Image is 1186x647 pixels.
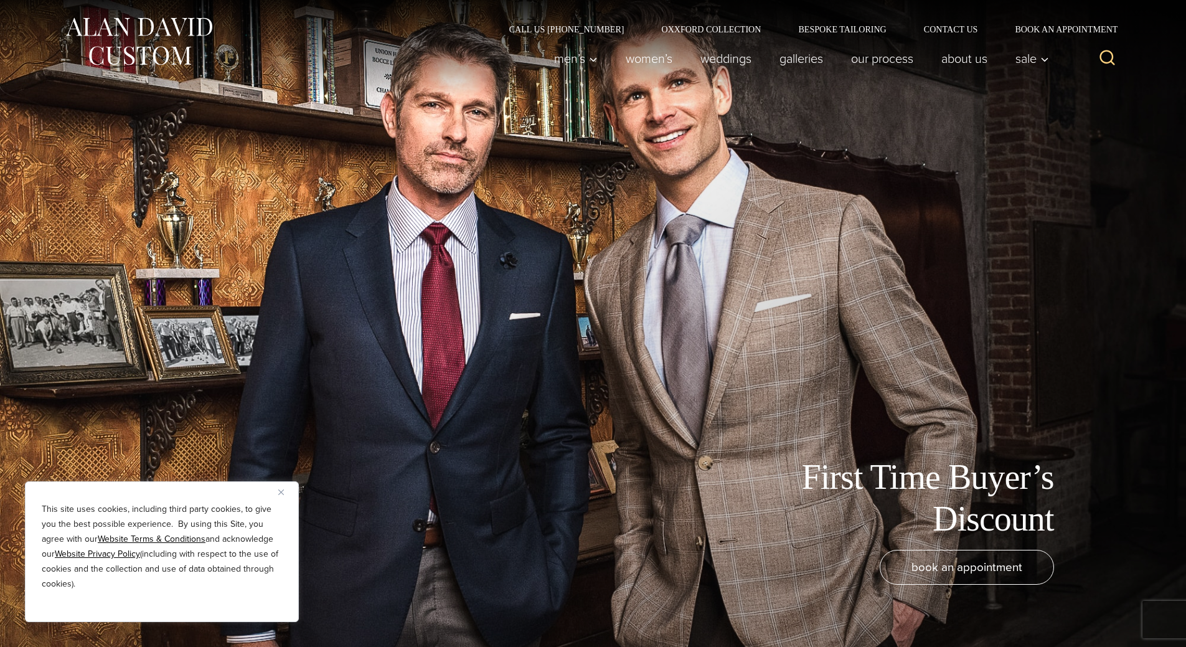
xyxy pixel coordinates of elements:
[611,46,686,71] a: Women’s
[278,484,293,499] button: Close
[837,46,927,71] a: Our Process
[1015,52,1049,65] span: Sale
[98,532,205,545] a: Website Terms & Conditions
[55,547,140,560] a: Website Privacy Policy
[905,25,997,34] a: Contact Us
[774,456,1054,540] h1: First Time Buyer’s Discount
[278,489,284,495] img: Close
[1093,44,1122,73] button: View Search Form
[686,46,765,71] a: weddings
[491,25,643,34] a: Call Us [PHONE_NUMBER]
[779,25,905,34] a: Bespoke Tailoring
[540,46,1055,71] nav: Primary Navigation
[491,25,1122,34] nav: Secondary Navigation
[64,14,214,69] img: Alan David Custom
[996,25,1122,34] a: Book an Appointment
[42,502,282,592] p: This site uses cookies, including third party cookies, to give you the best possible experience. ...
[554,52,598,65] span: Men’s
[880,550,1054,585] a: book an appointment
[911,558,1022,576] span: book an appointment
[642,25,779,34] a: Oxxford Collection
[927,46,1001,71] a: About Us
[765,46,837,71] a: Galleries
